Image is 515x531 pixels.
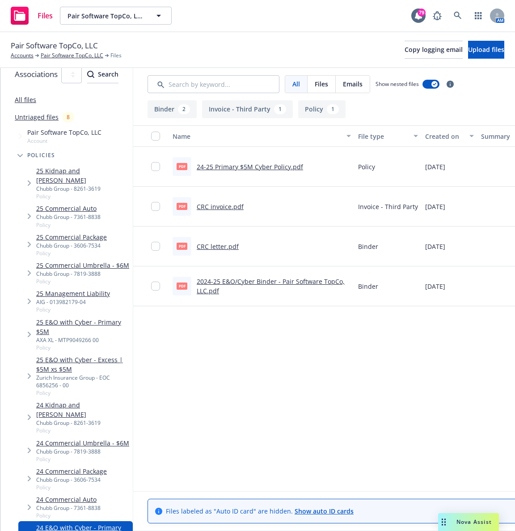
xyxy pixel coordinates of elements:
[274,104,286,114] div: 1
[177,243,187,249] span: pdf
[178,104,190,114] div: 2
[68,11,145,21] span: Pair Software TopCo, LLC
[87,71,94,78] svg: Search
[343,79,363,89] span: Emails
[36,204,101,213] a: 25 Commercial Auto
[11,40,98,51] span: Pair Software TopCo, LLC
[36,504,101,512] div: Chubb Group - 7361-8838
[62,112,74,122] div: 8
[151,202,160,211] input: Toggle Row Selected
[36,495,101,504] a: 24 Commercial Auto
[60,7,172,25] button: Pair Software TopCo, LLC
[148,100,197,118] button: Binder
[15,95,36,104] a: All files
[418,9,426,17] div: 79
[36,336,129,344] div: AXA XL - MTP9049266 00
[197,202,244,211] a: CRC invoice.pdf
[315,79,328,89] span: Files
[425,132,464,141] div: Created on
[36,221,101,229] span: Policy
[298,100,346,118] button: Policy
[358,202,418,211] span: Invoice - Third Party
[456,518,492,526] span: Nova Assist
[169,125,355,147] button: Name
[166,506,354,516] span: Files labeled as "Auto ID card" are hidden.
[177,203,187,210] span: pdf
[36,166,129,185] a: 25 Kidnap and [PERSON_NAME]
[425,162,445,171] span: [DATE]
[36,298,110,306] div: AIG - 013982179-04
[36,270,129,278] div: Chubb Group - 7819-3888
[355,125,422,147] button: File type
[36,512,101,519] span: Policy
[469,7,487,25] a: Switch app
[438,513,499,531] button: Nova Assist
[36,355,129,374] a: 25 E&O with Cyber - Excess | $5M xs $5M
[197,277,345,295] a: 2024-25 E&O/Cyber Binder - Pair Software TopCo, LLC.pdf
[292,79,300,89] span: All
[27,128,101,137] span: Pair Software TopCo, LLC
[15,69,58,80] span: Associations
[36,249,107,257] span: Policy
[27,137,101,145] span: Account
[327,104,339,114] div: 1
[36,374,129,389] div: Zurich Insurance Group - EOC 6856256 - 00
[197,163,303,171] a: 24-25 Primary $5M Cyber Policy.pdf
[173,132,341,141] div: Name
[425,282,445,291] span: [DATE]
[36,213,101,221] div: Chubb Group - 7361-8838
[27,153,55,158] span: Policies
[405,45,463,54] span: Copy logging email
[11,51,34,60] a: Accounts
[358,132,408,141] div: File type
[202,100,293,118] button: Invoice - Third Party
[376,80,419,88] span: Show nested files
[468,41,504,59] button: Upload files
[36,427,129,434] span: Policy
[428,7,446,25] a: Report a Bug
[405,41,463,59] button: Copy logging email
[425,202,445,211] span: [DATE]
[38,12,53,19] span: Files
[438,513,449,531] div: Drag to move
[36,389,129,397] span: Policy
[197,242,239,251] a: CRC letter.pdf
[151,282,160,291] input: Toggle Row Selected
[36,306,110,313] span: Policy
[36,317,129,336] a: 25 E&O with Cyber - Primary $5M
[36,193,129,200] span: Policy
[36,261,129,270] a: 25 Commercial Umbrella - $6M
[36,448,129,455] div: Chubb Group - 7819-3888
[87,66,118,83] div: Search
[36,344,129,351] span: Policy
[36,185,129,193] div: Chubb Group - 8261-3619
[358,282,378,291] span: Binder
[36,289,110,298] a: 25 Management Liability
[15,112,59,122] a: Untriaged files
[425,242,445,251] span: [DATE]
[358,242,378,251] span: Binder
[110,51,122,60] span: Files
[151,132,160,141] input: Select all
[87,65,118,83] button: SearchSearch
[295,507,354,515] a: Show auto ID cards
[36,467,107,476] a: 24 Commercial Package
[36,278,129,285] span: Policy
[36,484,107,491] span: Policy
[422,125,477,147] button: Created on
[36,455,129,463] span: Policy
[36,232,107,242] a: 25 Commercial Package
[358,162,375,171] span: Policy
[36,438,129,448] a: 24 Commercial Umbrella - $6M
[151,242,160,251] input: Toggle Row Selected
[36,242,107,249] div: Chubb Group - 3606-7534
[151,162,160,171] input: Toggle Row Selected
[449,7,467,25] a: Search
[36,419,129,427] div: Chubb Group - 8261-3619
[41,51,103,60] a: Pair Software TopCo, LLC
[7,3,56,28] a: Files
[177,283,187,289] span: pdf
[36,476,107,484] div: Chubb Group - 3606-7534
[177,163,187,170] span: pdf
[148,75,279,93] input: Search by keyword...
